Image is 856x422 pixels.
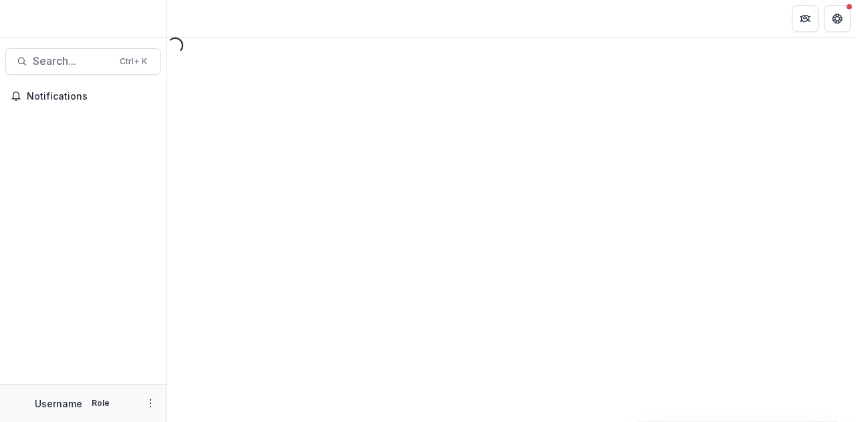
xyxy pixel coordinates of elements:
[88,397,114,409] p: Role
[142,395,158,411] button: More
[5,48,161,75] button: Search...
[33,55,112,68] span: Search...
[824,5,851,32] button: Get Help
[5,86,161,107] button: Notifications
[792,5,819,32] button: Partners
[35,397,82,411] p: Username
[117,54,150,69] div: Ctrl + K
[27,91,156,102] span: Notifications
